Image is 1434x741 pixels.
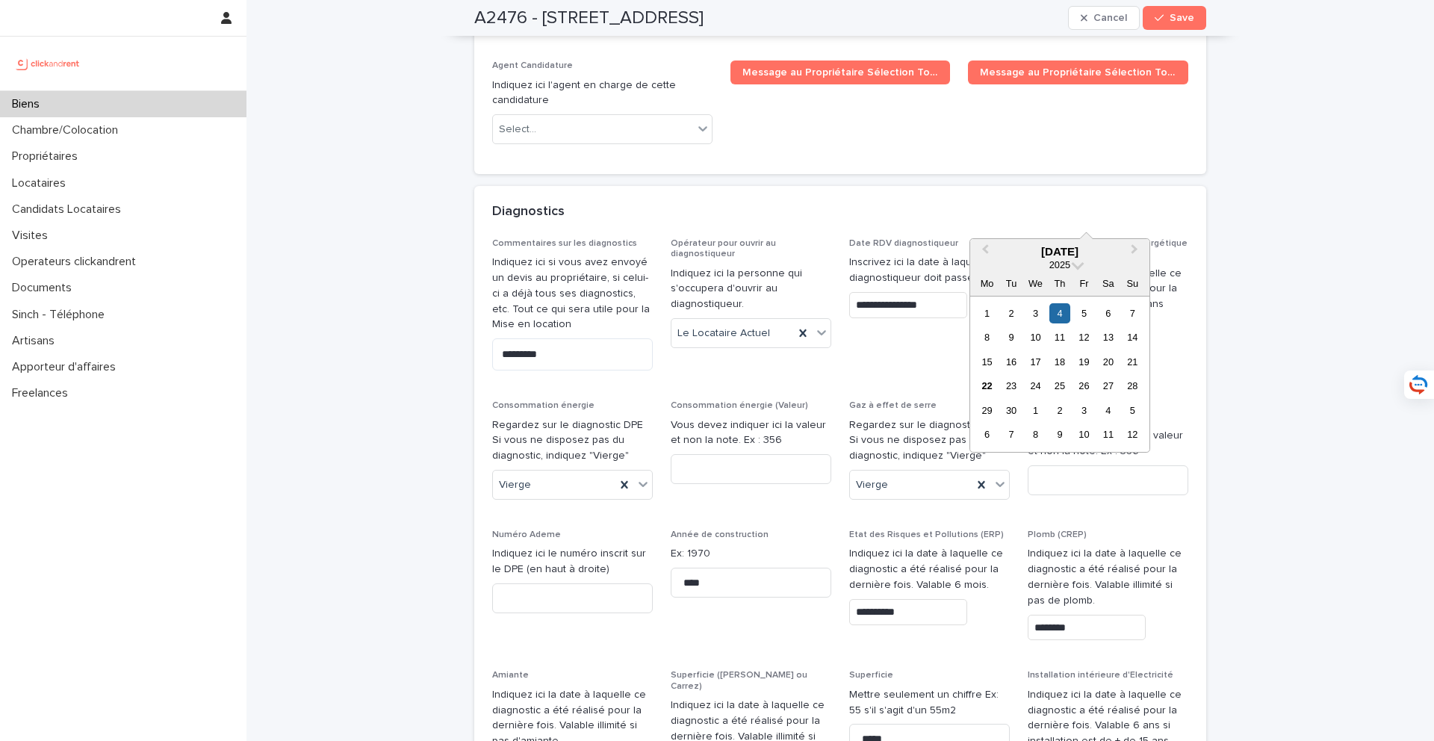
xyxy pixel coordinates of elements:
[730,61,951,84] a: Message au Propriétaire Sélection Top 1
[1098,400,1118,421] div: Choose Saturday, 4 October 2025
[1074,327,1094,347] div: Choose Friday, 12 September 2025
[1001,327,1021,347] div: Choose Tuesday, 9 September 2025
[977,327,997,347] div: Choose Monday, 8 September 2025
[499,477,531,493] span: Vierge
[1124,241,1148,264] button: Next Month
[1028,530,1087,539] span: Plomb (CREP)
[970,245,1149,258] div: [DATE]
[1028,671,1173,680] span: Installation intérieure d'Electricité
[1074,376,1094,396] div: Choose Friday, 26 September 2025
[6,386,80,400] p: Freelances
[849,255,1010,286] p: Inscrivez ici la date à laquelle le diagnostiqueur doit passer
[1025,327,1046,347] div: Choose Wednesday, 10 September 2025
[671,418,831,449] p: Vous devez indiquer ici la valeur et non la note. Ex : 356
[492,255,653,332] p: Indiquez ici si vous avez envoyé un devis au propriétaire, si celui-ci a déjà tous ses diagnostic...
[849,418,1010,464] p: Regardez sur le diagnostic DPE Si vous ne disposez pas du diagnostic, indiquez "Vierge"
[671,401,808,410] span: Consommation énergie (Valeur)
[972,241,996,264] button: Previous Month
[492,61,573,70] span: Agent Candidature
[6,229,60,243] p: Visites
[6,308,117,322] p: Sinch - Téléphone
[977,424,997,444] div: Choose Monday, 6 October 2025
[6,334,66,348] p: Artisans
[677,326,770,341] span: Le Locataire Actuel
[1049,352,1070,372] div: Choose Thursday, 18 September 2025
[1049,303,1070,323] div: Choose Thursday, 4 September 2025
[1068,6,1140,30] button: Cancel
[742,67,939,78] span: Message au Propriétaire Sélection Top 1
[1049,273,1070,294] div: Th
[968,61,1188,84] a: Message au Propriétaire Sélection Top 2
[6,202,133,217] p: Candidats Locataires
[1093,13,1127,23] span: Cancel
[492,418,653,464] p: Regardez sur le diagnostic DPE Si vous ne disposez pas du diagnostic, indiquez "Vierge"
[1170,13,1194,23] span: Save
[671,546,831,562] p: Ex: 1970
[1001,303,1021,323] div: Choose Tuesday, 2 September 2025
[492,78,713,109] p: Indiquez ici l'agent en charge de cette candidature
[849,530,1004,539] span: Etat des Risques et Pollutions (ERP)
[1098,376,1118,396] div: Choose Saturday, 27 September 2025
[671,266,831,312] p: Indiquez ici la personne qui s'occupera d'ouvrir au diagnostiqueur.
[1143,6,1206,30] button: Save
[6,149,90,164] p: Propriétaires
[1028,546,1188,608] p: Indiquez ici la date à laquelle ce diagnostic a été réalisé pour la dernière fois. Valable illimi...
[1123,352,1143,372] div: Choose Sunday, 21 September 2025
[849,239,958,248] span: Date RDV diagnostiqueur
[1098,327,1118,347] div: Choose Saturday, 13 September 2025
[6,255,148,269] p: Operateurs clickandrent
[492,671,529,680] span: Amiante
[671,671,807,690] span: Superficie ([PERSON_NAME] ou Carrez)
[492,530,561,539] span: Numéro Ademe
[977,400,997,421] div: Choose Monday, 29 September 2025
[1049,376,1070,396] div: Choose Thursday, 25 September 2025
[849,671,893,680] span: Superficie
[1049,424,1070,444] div: Choose Thursday, 9 October 2025
[492,239,637,248] span: Commentaires sur les diagnostics
[1001,273,1021,294] div: Tu
[492,204,565,220] h2: Diagnostics
[1074,424,1094,444] div: Choose Friday, 10 October 2025
[1025,273,1046,294] div: We
[1001,376,1021,396] div: Choose Tuesday, 23 September 2025
[1025,352,1046,372] div: Choose Wednesday, 17 September 2025
[1098,352,1118,372] div: Choose Saturday, 20 September 2025
[492,401,595,410] span: Consommation énergie
[977,376,997,396] div: Choose Monday, 22 September 2025
[1123,400,1143,421] div: Choose Sunday, 5 October 2025
[1123,273,1143,294] div: Su
[12,49,84,78] img: UCB0brd3T0yccxBKYDjQ
[1098,424,1118,444] div: Choose Saturday, 11 October 2025
[1049,259,1070,270] span: 2025
[849,401,937,410] span: Gaz à effet de serre
[1074,273,1094,294] div: Fr
[1098,303,1118,323] div: Choose Saturday, 6 September 2025
[474,7,704,29] h2: A2476 - [STREET_ADDRESS]
[1074,400,1094,421] div: Choose Friday, 3 October 2025
[1123,303,1143,323] div: Choose Sunday, 7 September 2025
[1074,352,1094,372] div: Choose Friday, 19 September 2025
[1025,303,1046,323] div: Choose Wednesday, 3 September 2025
[499,122,536,137] div: Select...
[671,239,776,258] span: Opérateur pour ouvrir au diagnostiqueur
[492,546,653,577] p: Indiquez ici le numéro inscrit sur le DPE (en haut à droite)
[1025,400,1046,421] div: Choose Wednesday, 1 October 2025
[1025,424,1046,444] div: Choose Wednesday, 8 October 2025
[977,303,997,323] div: Choose Monday, 1 September 2025
[1001,400,1021,421] div: Choose Tuesday, 30 September 2025
[6,360,128,374] p: Apporteur d'affaires
[1001,352,1021,372] div: Choose Tuesday, 16 September 2025
[1123,376,1143,396] div: Choose Sunday, 28 September 2025
[1123,424,1143,444] div: Choose Sunday, 12 October 2025
[1025,376,1046,396] div: Choose Wednesday, 24 September 2025
[1074,303,1094,323] div: Choose Friday, 5 September 2025
[1001,424,1021,444] div: Choose Tuesday, 7 October 2025
[975,301,1144,447] div: month 2025-09
[1049,327,1070,347] div: Choose Thursday, 11 September 2025
[849,687,1010,719] p: Mettre seulement un chiffre Ex: 55 s'il s'agit d'un 55m2
[977,352,997,372] div: Choose Monday, 15 September 2025
[1098,273,1118,294] div: Sa
[6,176,78,190] p: Locataires
[1123,327,1143,347] div: Choose Sunday, 14 September 2025
[6,281,84,295] p: Documents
